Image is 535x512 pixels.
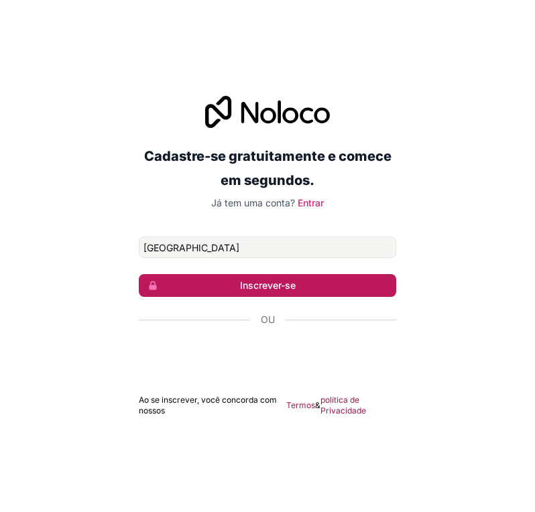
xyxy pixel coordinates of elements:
[144,148,392,188] font: Cadastre-se gratuitamente e comece em segundos.
[261,314,275,325] font: Ou
[139,395,277,415] font: Ao se inscrever, você concorda com nossos
[298,197,324,208] a: Entrar
[240,279,296,291] font: Inscrever-se
[320,395,396,416] a: política de Privacidade
[211,197,295,208] font: Já tem uma conta?
[139,237,396,258] input: Endereço de email
[315,400,320,410] font: &
[132,341,403,371] iframe: Botão Iniciar sessão com o Google
[139,274,396,297] button: Inscrever-se
[320,395,366,415] font: política de Privacidade
[286,400,315,411] a: Termos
